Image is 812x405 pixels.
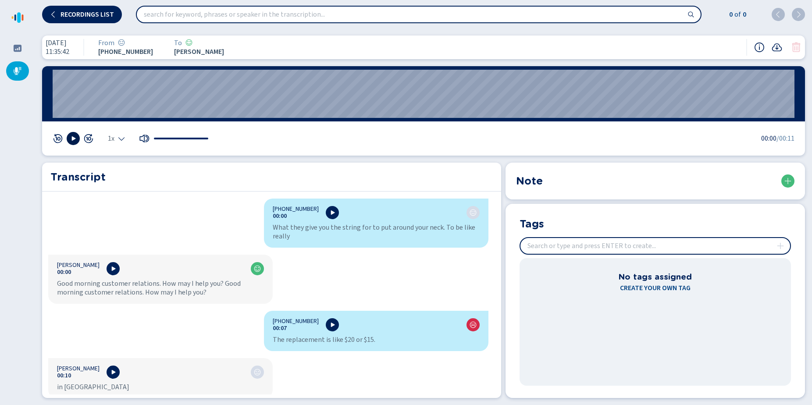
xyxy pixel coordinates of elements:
[795,11,802,18] svg: chevron-right
[775,11,782,18] svg: chevron-left
[50,11,57,18] svg: chevron-left
[791,42,801,53] svg: trash-fill
[329,209,336,216] svg: play
[470,321,477,328] div: Negative sentiment
[53,133,63,144] button: skip 10 sec rev [Hotkey: arrow-left]
[470,209,477,216] svg: icon-emoji-neutral
[329,321,336,328] svg: play
[791,42,801,53] button: Your role doesn't allow you to delete this conversation
[137,7,701,22] input: search for keyword, phrases or speaker in the transcription...
[254,369,261,376] div: Neutral sentiment
[57,269,71,276] button: 00:00
[13,44,22,53] svg: dashboard-filled
[784,178,791,185] svg: plus
[620,283,691,293] span: Create your own tag
[118,135,125,142] svg: chevron-down
[108,135,125,142] div: Select the playback speed
[13,67,22,75] svg: mic-fill
[273,206,319,213] span: [PHONE_NUMBER]
[273,325,287,332] button: 00:07
[687,11,694,18] svg: search
[727,9,733,20] span: 0
[46,39,69,47] span: [DATE]
[174,39,182,47] span: To
[185,39,192,46] svg: icon-emoji-smile
[174,48,227,56] span: [PERSON_NAME]
[42,6,122,23] button: Recordings list
[792,8,805,21] button: next (ENTER)
[46,48,69,56] span: 11:35:42
[118,39,125,47] div: Neutral sentiment
[273,335,480,344] div: The replacement is like $20 or $15.
[520,238,790,254] input: Search or type and press ENTER to create...
[273,213,287,220] button: 00:00
[516,173,543,189] h2: Note
[741,9,746,20] span: 0
[6,39,29,58] div: Dashboard
[108,135,114,142] span: 1x
[761,133,776,144] span: 00:00
[470,209,477,216] div: Neutral sentiment
[110,265,117,272] svg: play
[98,48,153,56] span: [PHONE_NUMBER]
[70,135,77,142] svg: play
[57,262,100,269] span: [PERSON_NAME]
[618,270,692,283] h3: No tags assigned
[6,61,29,81] div: Recordings
[110,369,117,376] svg: play
[777,242,784,249] svg: plus
[754,42,765,53] svg: info-circle
[185,39,192,47] div: Positive sentiment
[733,9,741,20] span: of
[61,11,114,18] span: Recordings list
[57,372,71,379] button: 00:10
[53,133,63,144] svg: jump-back
[470,321,477,328] svg: icon-emoji-sad
[254,265,261,272] div: Positive sentiment
[754,42,765,53] button: Recording information
[776,133,794,144] span: /00:11
[118,39,125,46] svg: icon-emoji-neutral
[772,42,782,53] button: Recording download
[139,133,150,144] button: Mute
[520,216,544,230] h2: Tags
[772,8,785,21] button: previous (shift + ENTER)
[83,133,94,144] svg: jump-forward
[273,318,319,325] span: [PHONE_NUMBER]
[139,133,150,144] svg: volume-up-fill
[98,39,114,47] span: From
[50,169,492,185] h2: Transcript
[57,365,100,372] span: [PERSON_NAME]
[67,132,80,145] button: Play [Hotkey: spacebar]
[772,42,782,53] svg: cloud-arrow-down-fill
[254,369,261,376] svg: icon-emoji-neutral
[83,133,94,144] button: skip 10 sec fwd [Hotkey: arrow-right]
[57,279,264,297] div: Good morning customer relations. How may I help you? Good morning customer relations. How may I h...
[57,383,264,391] div: in [GEOGRAPHIC_DATA]
[273,223,480,241] div: What they give you the string for to put around your neck. To be like really
[254,265,261,272] svg: icon-emoji-smile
